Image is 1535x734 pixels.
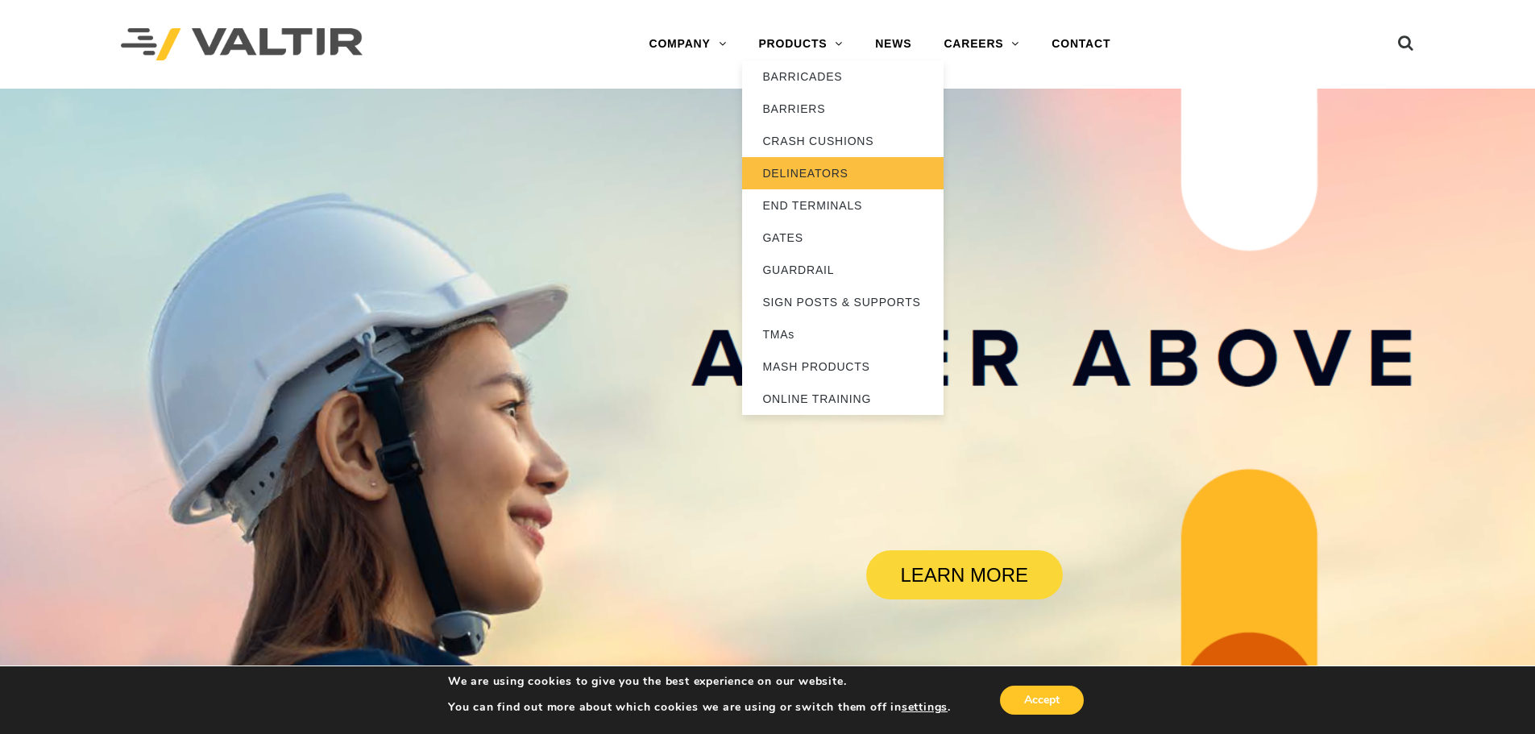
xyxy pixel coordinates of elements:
[1035,28,1126,60] a: CONTACT
[742,157,944,189] a: DELINEATORS
[742,28,859,60] a: PRODUCTS
[1000,686,1084,715] button: Accept
[866,550,1063,599] a: LEARN MORE
[902,700,948,715] button: settings
[742,318,944,350] a: TMAs
[742,60,944,93] a: BARRICADES
[742,254,944,286] a: GUARDRAIL
[742,350,944,383] a: MASH PRODUCTS
[742,383,944,415] a: ONLINE TRAINING
[742,125,944,157] a: CRASH CUSHIONS
[742,286,944,318] a: SIGN POSTS & SUPPORTS
[633,28,742,60] a: COMPANY
[448,674,951,689] p: We are using cookies to give you the best experience on our website.
[742,189,944,222] a: END TERMINALS
[742,222,944,254] a: GATES
[742,93,944,125] a: BARRIERS
[859,28,927,60] a: NEWS
[927,28,1035,60] a: CAREERS
[448,700,951,715] p: You can find out more about which cookies we are using or switch them off in .
[121,28,363,61] img: Valtir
